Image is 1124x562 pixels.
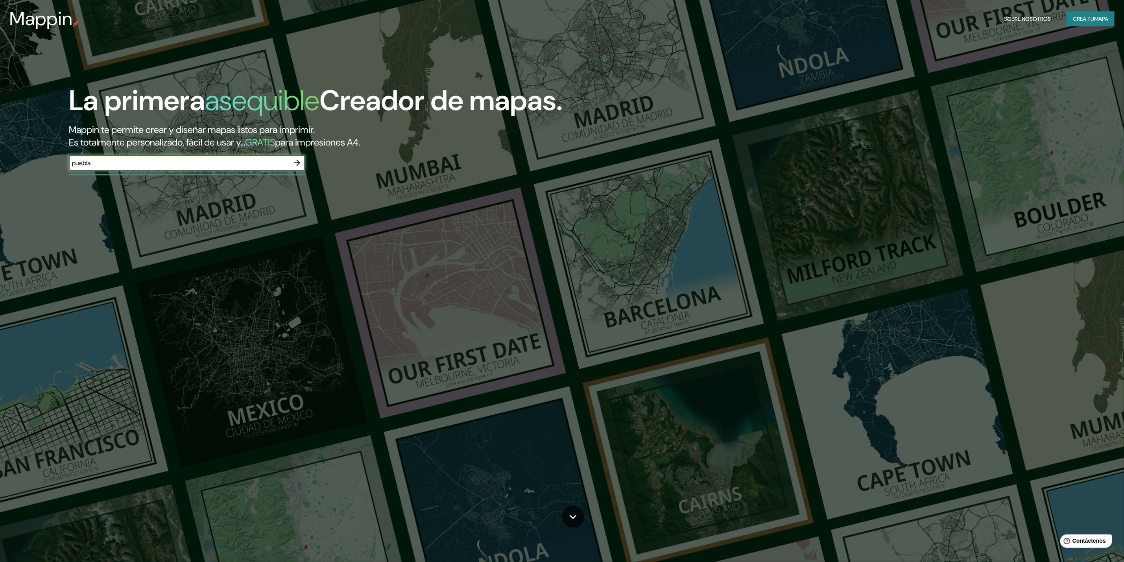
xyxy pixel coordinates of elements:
[319,82,563,119] font: Creador de mapas.
[69,136,245,148] font: Es totalmente personalizado, fácil de usar y...
[205,82,319,119] font: asequible
[1001,11,1054,26] button: Sobre nosotros
[275,136,360,148] font: para impresiones A4.
[73,20,79,27] img: pin de mapeo
[69,82,205,119] font: La primera
[1094,15,1108,22] font: mapa
[69,123,315,136] font: Mappin te permite crear y diseñar mapas listos para imprimir.
[1073,15,1094,22] font: Crea tu
[1067,11,1115,26] button: Crea tumapa
[69,158,289,168] input: Elige tu lugar favorito
[1004,15,1051,22] font: Sobre nosotros
[9,6,73,31] font: Mappin
[245,136,275,148] font: GRATIS
[1054,531,1115,553] iframe: Lanzador de widgets de ayuda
